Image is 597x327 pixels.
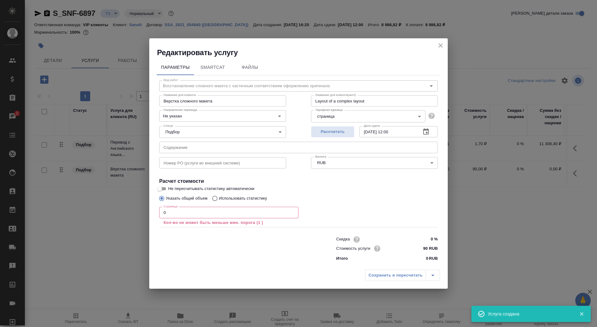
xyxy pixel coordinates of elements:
div: Услуга создана [488,311,570,317]
p: Использовать статистику [219,195,267,201]
input: ✎ Введи что-нибудь [414,235,438,244]
button: Закрыть [575,311,588,317]
p: 0 [426,255,428,262]
input: ✎ Введи что-нибудь [414,244,438,253]
div: RUB [311,157,438,169]
button: RUB [315,160,327,165]
button: Подбор [164,129,182,135]
p: Стоимость услуги [336,245,370,252]
span: Параметры [160,64,190,71]
button: Open [275,112,284,121]
button: close [436,41,445,50]
h4: Расчет стоимости [159,178,438,185]
span: Не пересчитывать статистику автоматически [168,186,254,192]
p: Кол-во не может быть меньше мин. порога (1 ) [164,220,294,226]
p: Итого [336,255,348,262]
p: RUB [429,255,438,262]
button: Рассчитать [311,126,354,138]
h2: Редактировать услугу [157,48,448,58]
div: split button [365,270,440,281]
span: Рассчитать [314,128,351,135]
p: Скидка [336,236,350,242]
div: Подбор [159,126,286,138]
p: Указать общий объем [166,195,207,201]
span: SmartCat [198,64,228,71]
div: страница [311,110,425,122]
button: страница [315,114,336,119]
span: Файлы [235,64,265,71]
